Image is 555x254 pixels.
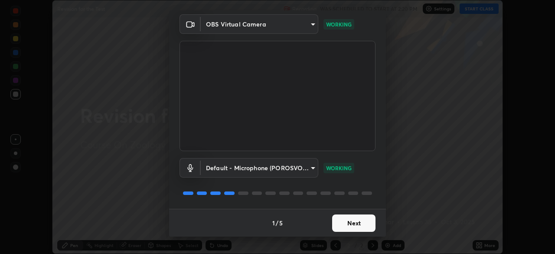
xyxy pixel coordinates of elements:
[276,218,278,228] h4: /
[201,158,318,178] div: OBS Virtual Camera
[332,214,375,232] button: Next
[279,218,283,228] h4: 5
[326,20,352,28] p: WORKING
[201,14,318,34] div: OBS Virtual Camera
[326,164,352,172] p: WORKING
[272,218,275,228] h4: 1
